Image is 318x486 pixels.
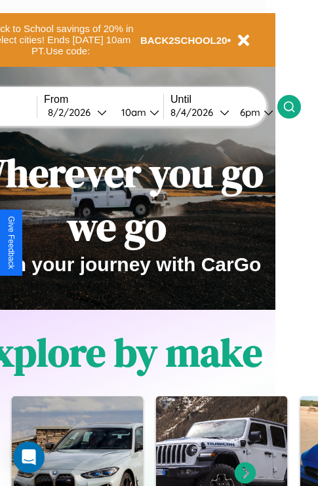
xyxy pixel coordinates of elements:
button: 6pm [229,105,277,119]
label: Until [170,94,277,105]
button: 10am [111,105,163,119]
div: 6pm [233,106,264,119]
b: BACK2SCHOOL20 [140,35,228,46]
div: 10am [115,106,149,119]
button: 8/2/2026 [44,105,111,119]
div: 8 / 2 / 2026 [48,106,97,119]
div: 8 / 4 / 2026 [170,106,220,119]
div: Give Feedback [7,216,16,269]
div: Open Intercom Messenger [13,441,45,473]
label: From [44,94,163,105]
